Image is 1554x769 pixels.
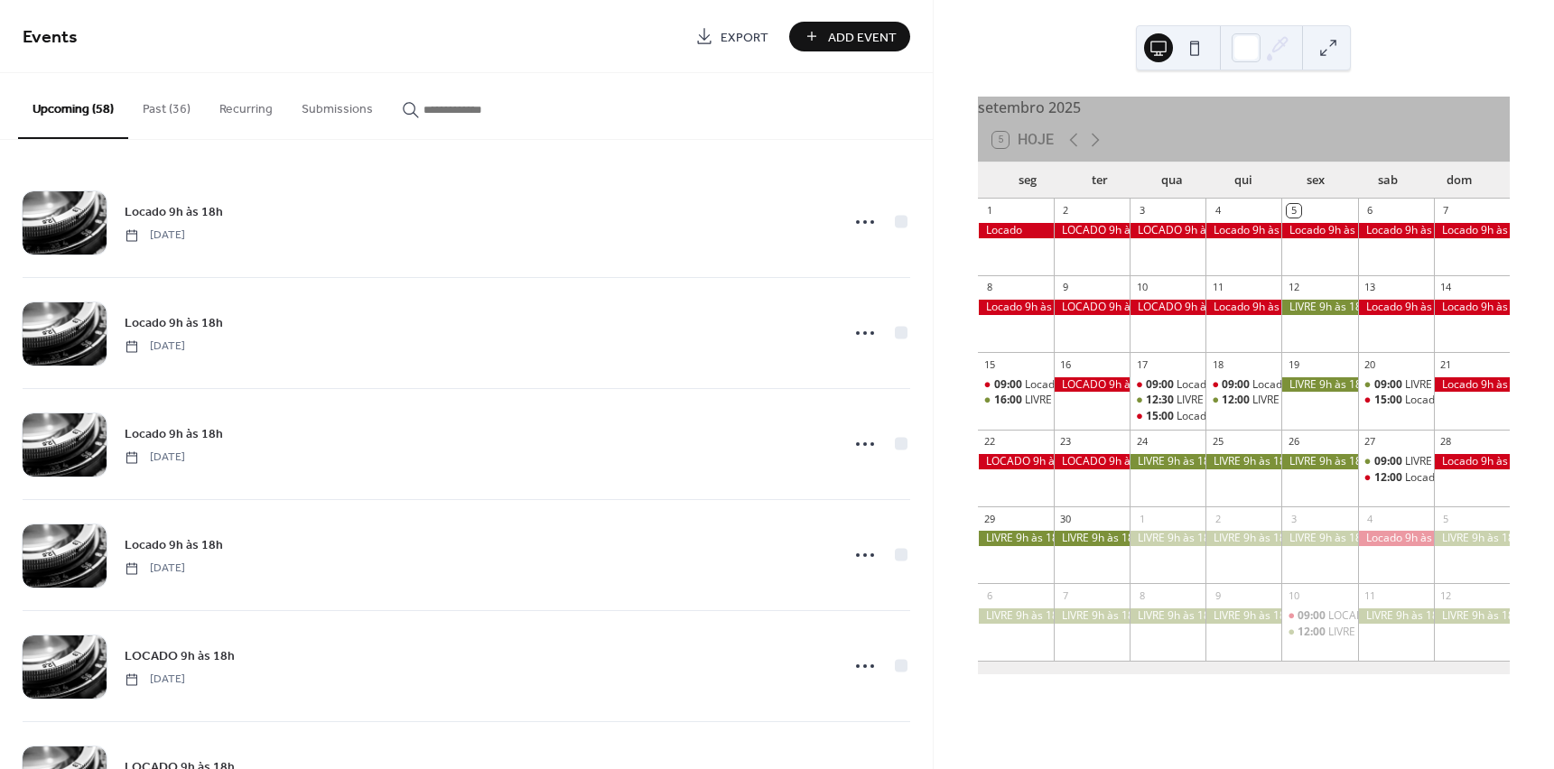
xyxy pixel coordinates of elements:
div: LOCADO 9h às 18h [1054,377,1130,393]
span: [DATE] [125,561,185,577]
span: 12:00 [1298,625,1328,640]
div: LIVRE 9h às 11h [1405,454,1484,469]
span: LOCADO 9h às 18h [125,647,235,666]
div: 15 [983,357,997,371]
div: ter [1064,162,1136,199]
div: LIVRE 9h às 18h [1281,377,1357,393]
div: LOCADO 9h às 18h [1054,223,1130,238]
div: 30 [1059,512,1073,525]
div: 23 [1059,435,1073,449]
span: 09:00 [1374,377,1405,393]
div: 12 [1439,588,1453,602]
div: LIVRE 9h às 18h [1205,454,1281,469]
span: 16:00 [994,393,1025,408]
span: Locado 9h às 18h [125,314,223,333]
div: 28 [1439,435,1453,449]
div: LIVRE 9h às 18h [1281,454,1357,469]
div: Locado 15h às 17h [1177,409,1270,424]
div: LIVRE 16h às 18h [978,393,1054,408]
a: Locado 9h às 18h [125,201,223,222]
button: Submissions [287,73,387,137]
div: Locado 9h às 18h [1205,300,1281,315]
span: Locado 9h às 18h [125,203,223,222]
div: LIVRE 9h às 18h [1434,531,1510,546]
div: 3 [1287,512,1300,525]
div: Locado 9h às 18h [978,300,1054,315]
div: LOCADO 9h às 18h [1054,300,1130,315]
div: Locado 9h às 12h [1130,377,1205,393]
div: Locado 9h às 18h [1434,223,1510,238]
div: 5 [1287,204,1300,218]
span: [DATE] [125,338,185,355]
div: LIVRE 9h às 18h [1281,531,1357,546]
span: [DATE] [125,449,185,466]
span: 15:00 [1374,393,1405,408]
div: 21 [1439,357,1453,371]
div: 8 [983,281,997,294]
span: 09:00 [1374,454,1405,469]
span: 15:00 [1146,409,1177,424]
a: Locado 9h às 18h [125,423,223,444]
div: LIVRE 12h30 às 14h30 [1177,393,1287,408]
div: LOCADO 9h às 12h [1281,608,1357,624]
div: 3 [1135,204,1149,218]
div: Locado 9h às 12h [1177,377,1264,393]
div: Locado 9h às 11h [1252,377,1340,393]
div: 13 [1363,281,1377,294]
a: Export [682,22,782,51]
a: LOCADO 9h às 18h [125,645,235,666]
div: qui [1207,162,1279,199]
div: LIVRE 16h às 18h [1025,393,1110,408]
div: sex [1279,162,1352,199]
span: Locado 9h às 18h [125,536,223,555]
div: LIVRE 9h às 11h [1358,454,1434,469]
div: setembro 2025 [978,97,1510,118]
div: LIVRE 9h às 18h [1130,608,1205,624]
div: LIVRE 9h às 18h [1054,608,1130,624]
span: Locado 9h às 18h [125,425,223,444]
div: 2 [1059,204,1073,218]
div: 6 [983,588,997,602]
div: LOCADO 9h às 18h [978,454,1054,469]
div: LIVRE 9h às 18h [978,531,1054,546]
div: 11 [1211,281,1224,294]
span: 09:00 [1298,608,1328,624]
div: LIVRE 12h às 17h [1281,625,1357,640]
div: LIVRE 12h às 18h [1252,393,1337,408]
div: 1 [1135,512,1149,525]
div: 7 [1439,204,1453,218]
div: LOCADO 9h às 18h [1130,300,1205,315]
div: LIVRE 9h às 14h [1358,377,1434,393]
div: LIVRE 12h às 17h [1328,625,1413,640]
button: Upcoming (58) [18,73,128,139]
div: LIVRE 9h às 14h [1405,377,1484,393]
div: 9 [1211,588,1224,602]
button: Add Event [789,22,910,51]
div: LOCADO 9h às 18h [1054,454,1130,469]
div: Locado 15h às 17h [1358,393,1434,408]
div: Locado 9h às 15h [1025,377,1112,393]
div: Locado 9h às 18h [1358,531,1434,546]
div: LIVRE 9h às 18h [1054,531,1130,546]
span: 09:00 [994,377,1025,393]
div: LIVRE 9h às 18h [1434,608,1510,624]
div: 12 [1287,281,1300,294]
div: Locado 9h às 18h [1205,223,1281,238]
div: 25 [1211,435,1224,449]
span: Add Event [828,28,897,47]
div: LIVRE 9h às 18h [1130,531,1205,546]
div: 18 [1211,357,1224,371]
div: dom [1423,162,1495,199]
div: 24 [1135,435,1149,449]
div: LIVRE 9h às 18h [1281,300,1357,315]
div: 19 [1287,357,1300,371]
div: Locado 9h às 18h [1434,454,1510,469]
div: Locado 9h às 18h [1358,223,1434,238]
div: 2 [1211,512,1224,525]
div: LIVRE 9h às 18h [1205,608,1281,624]
div: Locado [978,223,1054,238]
div: 14 [1439,281,1453,294]
div: 26 [1287,435,1300,449]
div: LIVRE 12h às 18h [1205,393,1281,408]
